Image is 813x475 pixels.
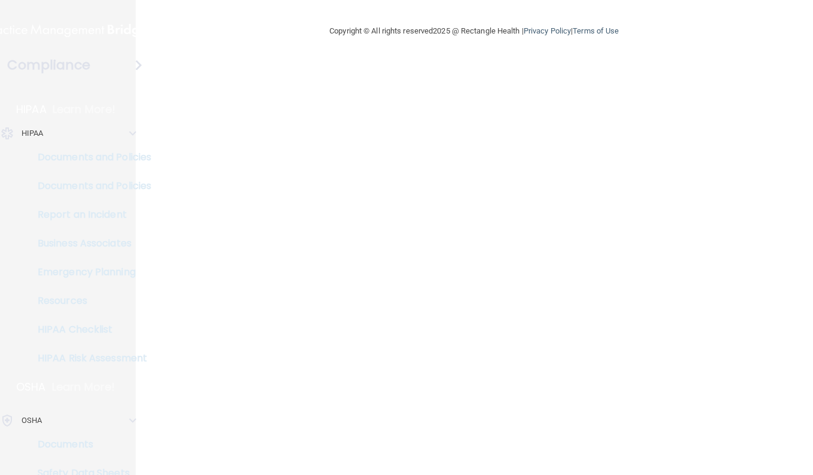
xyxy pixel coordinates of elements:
[16,380,46,394] p: OSHA
[22,126,44,141] p: HIPAA
[8,209,171,221] p: Report an Incident
[256,12,692,50] div: Copyright © All rights reserved 2025 @ Rectangle Health | |
[8,180,171,192] p: Documents and Policies
[8,324,171,336] p: HIPAA Checklist
[16,102,47,117] p: HIPAA
[52,380,115,394] p: Learn More!
[8,439,171,450] p: Documents
[7,57,90,74] h4: Compliance
[8,151,171,163] p: Documents and Policies
[53,102,116,117] p: Learn More!
[573,26,619,35] a: Terms of Use
[8,266,171,278] p: Emergency Planning
[22,413,42,428] p: OSHA
[8,237,171,249] p: Business Associates
[8,295,171,307] p: Resources
[8,352,171,364] p: HIPAA Risk Assessment
[524,26,571,35] a: Privacy Policy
